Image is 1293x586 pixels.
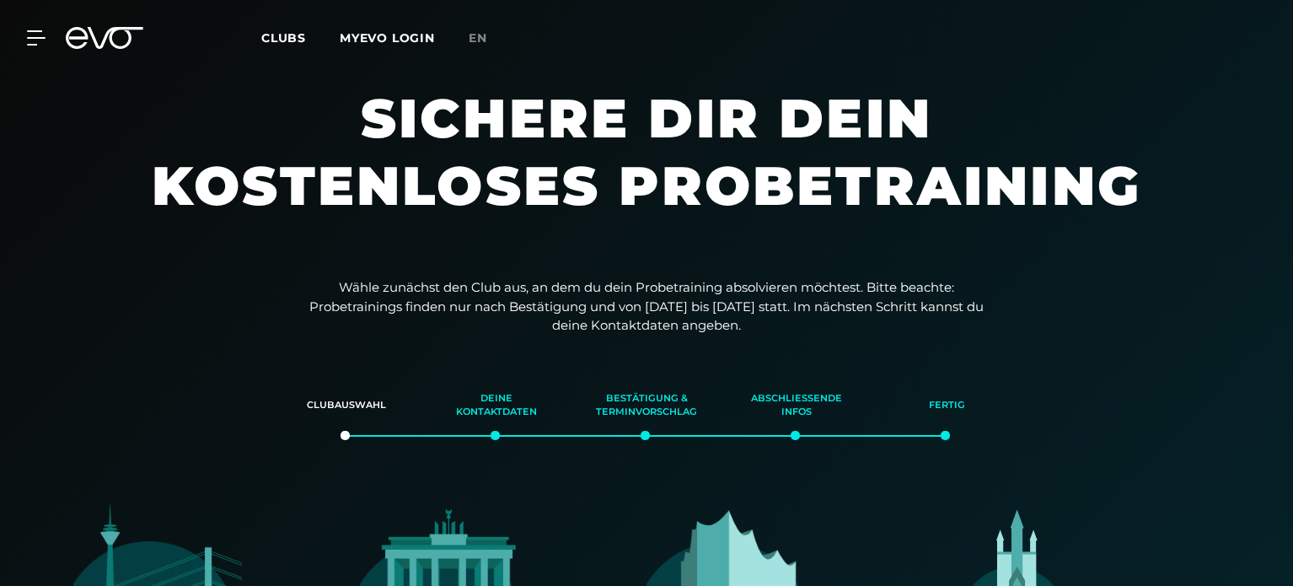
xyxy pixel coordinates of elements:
[893,383,1001,428] div: Fertig
[340,30,435,46] a: MYEVO LOGIN
[469,30,487,46] span: en
[141,84,1152,253] h1: Sichere dir dein kostenloses Probetraining
[309,278,984,336] p: Wähle zunächst den Club aus, an dem du dein Probetraining absolvieren möchtest. Bitte beachte: Pr...
[261,30,340,46] a: Clubs
[593,383,700,428] div: Bestätigung & Terminvorschlag
[292,383,400,428] div: Clubauswahl
[261,30,306,46] span: Clubs
[443,383,550,428] div: Deine Kontaktdaten
[743,383,850,428] div: Abschließende Infos
[469,29,507,48] a: en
